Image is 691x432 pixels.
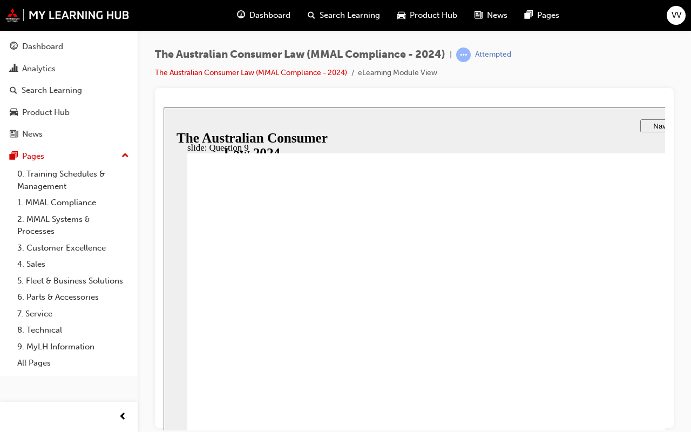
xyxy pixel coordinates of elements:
[22,84,82,97] div: Search Learning
[477,12,550,25] button: Navigation tips
[466,4,516,26] a: news-iconNews
[228,4,299,26] a: guage-iconDashboard
[22,106,70,119] div: Product Hub
[119,410,127,424] span: prev-icon
[456,48,471,62] span: learningRecordVerb_ATTEMPT-icon
[4,59,133,79] a: Analytics
[537,9,559,22] span: Pages
[13,355,133,372] a: All Pages
[5,8,130,22] img: mmal
[4,146,133,166] button: Pages
[475,9,483,22] span: news-icon
[13,289,133,306] a: 6. Parts & Accessories
[13,211,133,240] a: 2. MMAL Systems & Processes
[4,103,133,123] a: Product Hub
[155,68,347,77] a: The Australian Consumer Law (MMAL Compliance - 2024)
[4,37,133,57] a: Dashboard
[450,49,452,61] span: |
[13,240,133,256] a: 3. Customer Excellence
[490,15,537,23] span: Navigation tips
[13,273,133,289] a: 5. Fleet & Business Solutions
[22,40,63,53] div: Dashboard
[121,149,129,163] span: up-icon
[667,6,686,25] button: VV
[525,9,533,22] span: pages-icon
[320,9,380,22] span: Search Learning
[13,322,133,339] a: 8. Technical
[155,49,445,61] span: The Australian Consumer Law (MMAL Compliance - 2024)
[237,9,245,22] span: guage-icon
[10,130,18,139] span: news-icon
[299,4,389,26] a: search-iconSearch Learning
[10,108,18,118] span: car-icon
[410,9,457,22] span: Product Hub
[487,9,507,22] span: News
[4,35,133,146] button: DashboardAnalyticsSearch LearningProduct HubNews
[13,166,133,194] a: 0. Training Schedules & Management
[358,67,437,79] li: eLearning Module View
[22,150,44,163] div: Pages
[22,128,43,140] div: News
[4,80,133,100] a: Search Learning
[13,256,133,273] a: 4. Sales
[10,152,18,161] span: pages-icon
[516,4,568,26] a: pages-iconPages
[475,50,511,60] div: Attempted
[10,86,17,96] span: search-icon
[22,63,56,75] div: Analytics
[10,42,18,52] span: guage-icon
[10,64,18,74] span: chart-icon
[4,124,133,144] a: News
[13,306,133,322] a: 7. Service
[249,9,290,22] span: Dashboard
[13,339,133,355] a: 9. MyLH Information
[389,4,466,26] a: car-iconProduct Hub
[397,9,405,22] span: car-icon
[13,194,133,211] a: 1. MMAL Compliance
[672,9,681,22] span: VV
[308,9,315,22] span: search-icon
